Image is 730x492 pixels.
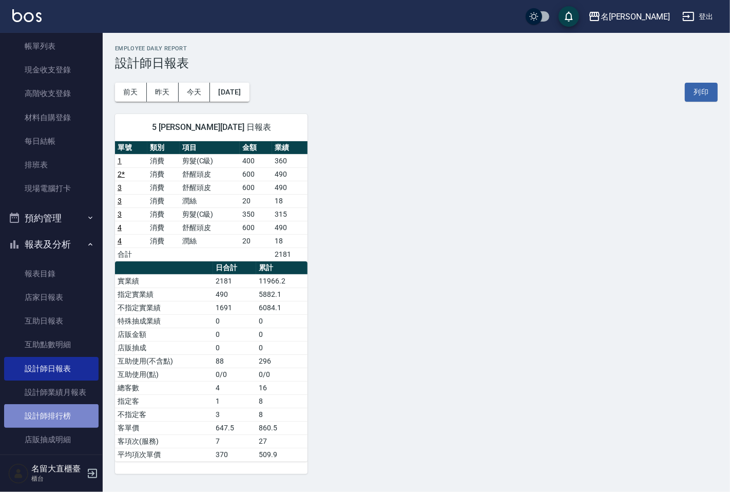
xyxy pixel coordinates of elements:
td: 0 [213,328,256,341]
td: 400 [240,154,272,167]
td: 0 [213,314,256,328]
td: 360 [272,154,308,167]
td: 消費 [147,194,180,207]
h2: Employee Daily Report [115,45,718,52]
td: 27 [256,434,308,448]
td: 600 [240,167,272,181]
td: 消費 [147,181,180,194]
a: 設計師業績月報表 [4,381,99,404]
td: 370 [213,448,256,461]
td: 8 [256,394,308,408]
td: 潤絲 [180,234,240,248]
table: a dense table [115,261,308,462]
td: 0 [256,341,308,354]
td: 4 [213,381,256,394]
a: 3 [118,210,122,218]
td: 16 [256,381,308,394]
td: 88 [213,354,256,368]
button: 登出 [678,7,718,26]
th: 單號 [115,141,147,155]
td: 消費 [147,154,180,167]
a: 報表目錄 [4,262,99,286]
td: 消費 [147,234,180,248]
td: 剪髮(C級) [180,207,240,221]
td: 消費 [147,167,180,181]
td: 指定實業績 [115,288,213,301]
td: 0 [256,314,308,328]
td: 0 [256,328,308,341]
button: save [559,6,579,27]
td: 合計 [115,248,147,261]
td: 11966.2 [256,274,308,288]
td: 消費 [147,207,180,221]
th: 累計 [256,261,308,275]
table: a dense table [115,141,308,261]
a: 店販抽成明細 [4,428,99,451]
button: 列印 [685,83,718,102]
td: 消費 [147,221,180,234]
a: 設計師排行榜 [4,404,99,428]
td: 不指定實業績 [115,301,213,314]
img: Logo [12,9,42,22]
td: 1691 [213,301,256,314]
td: 舒醒頭皮 [180,221,240,234]
th: 項目 [180,141,240,155]
td: 6084.1 [256,301,308,314]
td: 2181 [213,274,256,288]
td: 客項次(服務) [115,434,213,448]
h5: 名留大直櫃臺 [31,464,84,474]
img: Person [8,463,29,484]
td: 490 [213,288,256,301]
td: 特殊抽成業績 [115,314,213,328]
a: 帳單列表 [4,34,99,58]
td: 860.5 [256,421,308,434]
th: 類別 [147,141,180,155]
p: 櫃台 [31,474,84,483]
td: 350 [240,207,272,221]
td: 18 [272,234,308,248]
td: 8 [256,408,308,421]
a: 互助日報表 [4,309,99,333]
td: 7 [213,434,256,448]
td: 互助使用(不含點) [115,354,213,368]
h3: 設計師日報表 [115,56,718,70]
button: 前天 [115,83,147,102]
td: 509.9 [256,448,308,461]
td: 不指定客 [115,408,213,421]
a: 材料自購登錄 [4,106,99,129]
td: 總客數 [115,381,213,394]
button: [DATE] [210,83,249,102]
td: 2181 [272,248,308,261]
td: 315 [272,207,308,221]
a: 現金收支登錄 [4,58,99,82]
td: 0 [213,341,256,354]
td: 20 [240,194,272,207]
button: 昨天 [147,83,179,102]
th: 業績 [272,141,308,155]
td: 1 [213,394,256,408]
td: 600 [240,221,272,234]
td: 18 [272,194,308,207]
td: 20 [240,234,272,248]
td: 指定客 [115,394,213,408]
td: 296 [256,354,308,368]
td: 490 [272,167,308,181]
span: 5 [PERSON_NAME][DATE] 日報表 [127,122,295,133]
td: 647.5 [213,421,256,434]
a: 店家日報表 [4,286,99,309]
td: 600 [240,181,272,194]
td: 0/0 [213,368,256,381]
a: 互助點數明細 [4,333,99,356]
td: 店販抽成 [115,341,213,354]
td: 客單價 [115,421,213,434]
td: 490 [272,181,308,194]
button: 報表及分析 [4,231,99,258]
td: 互助使用(點) [115,368,213,381]
div: 名[PERSON_NAME] [601,10,670,23]
button: 今天 [179,83,210,102]
a: 4 [118,223,122,232]
a: 1 [118,157,122,165]
td: 舒醒頭皮 [180,181,240,194]
td: 店販金額 [115,328,213,341]
td: 實業績 [115,274,213,288]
